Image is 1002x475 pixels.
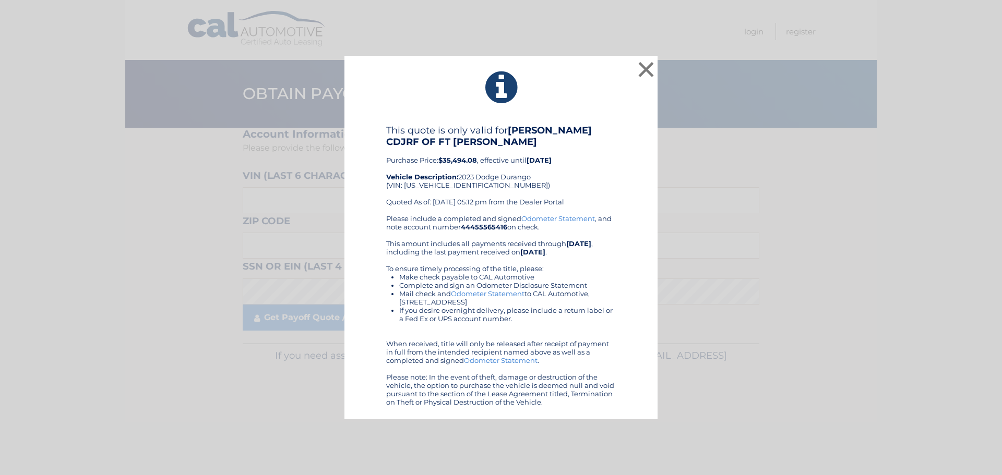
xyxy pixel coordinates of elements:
[386,125,616,148] h4: This quote is only valid for
[451,289,524,298] a: Odometer Statement
[636,59,657,80] button: ×
[399,306,616,323] li: If you desire overnight delivery, please include a return label or a Fed Ex or UPS account number.
[464,356,538,364] a: Odometer Statement
[399,281,616,289] li: Complete and sign an Odometer Disclosure Statement
[520,248,545,256] b: [DATE]
[386,214,616,406] div: Please include a completed and signed , and note account number on check. This amount includes al...
[399,273,616,281] li: Make check payable to CAL Automotive
[386,125,592,148] b: [PERSON_NAME] CDJRF OF FT [PERSON_NAME]
[399,289,616,306] li: Mail check and to CAL Automotive, [STREET_ADDRESS]
[386,125,616,214] div: Purchase Price: , effective until 2023 Dodge Durango (VIN: [US_VEHICLE_IDENTIFICATION_NUMBER]) Qu...
[527,156,552,164] b: [DATE]
[566,239,591,248] b: [DATE]
[461,223,507,231] b: 44455565416
[386,173,458,181] strong: Vehicle Description:
[438,156,477,164] b: $35,494.08
[521,214,595,223] a: Odometer Statement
